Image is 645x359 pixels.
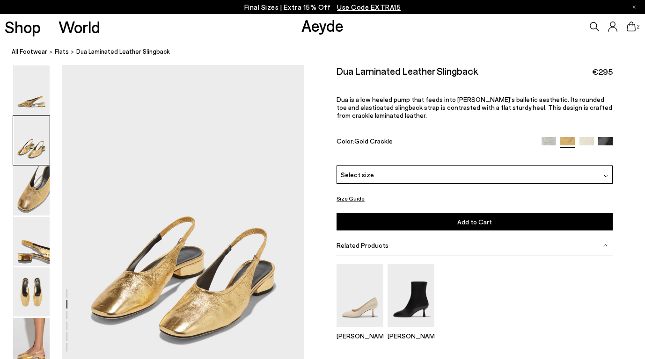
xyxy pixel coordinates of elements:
h2: Dua Laminated Leather Slingback [337,65,478,77]
button: Size Guide [337,193,365,204]
span: €295 [592,66,613,78]
img: Giotta Round-Toe Pumps [337,264,383,326]
div: Color: [337,137,533,148]
a: Flats [55,47,69,57]
span: 2 [636,24,641,29]
img: Dua Laminated Leather Slingback - Image 4 [13,217,50,266]
span: Navigate to /collections/ss25-final-sizes [337,3,401,11]
p: [PERSON_NAME] [337,331,383,339]
img: Dua Laminated Leather Slingback - Image 5 [13,267,50,316]
a: Giotta Round-Toe Pumps [PERSON_NAME] [337,320,383,339]
p: [PERSON_NAME] [388,331,434,339]
a: Dorothy Soft Sock Boots [PERSON_NAME] [388,320,434,339]
span: Dua Laminated Leather Slingback [76,47,170,57]
a: 2 [627,22,636,32]
nav: breadcrumb [12,39,645,65]
a: World [59,19,100,35]
img: Dua Laminated Leather Slingback - Image 2 [13,116,50,165]
span: Related Products [337,241,388,249]
img: svg%3E [603,243,608,248]
button: Add to Cart [337,213,613,230]
span: Select size [341,170,374,179]
p: Dua is a low heeled pump that feeds into [PERSON_NAME]’s balletic aesthetic. Its rounded toe and ... [337,95,613,119]
p: Final Sizes | Extra 15% Off [244,1,401,13]
span: Gold Crackle [354,137,393,145]
span: Add to Cart [457,218,492,226]
img: svg%3E [604,174,608,179]
img: Dua Laminated Leather Slingback - Image 3 [13,166,50,215]
a: Aeyde [301,15,344,35]
span: Flats [55,48,69,55]
img: Dorothy Soft Sock Boots [388,264,434,326]
img: Dua Laminated Leather Slingback - Image 1 [13,65,50,115]
a: Shop [5,19,41,35]
a: All Footwear [12,47,47,57]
